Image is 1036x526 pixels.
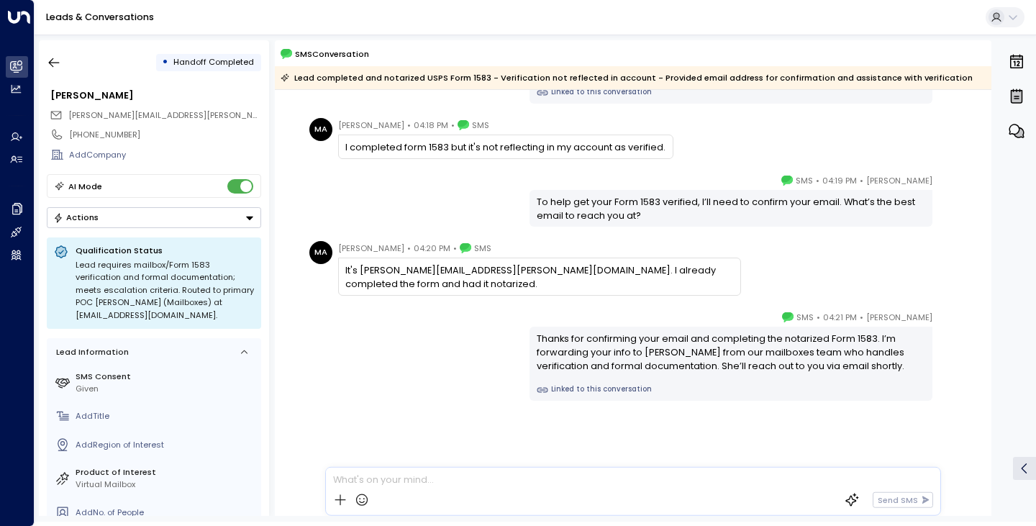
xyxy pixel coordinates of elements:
span: 04:19 PM [822,173,857,188]
a: Linked to this conversation [537,384,926,396]
div: AI Mode [68,179,102,194]
span: • [451,118,455,132]
div: • [162,52,168,73]
span: • [860,173,863,188]
div: To help get your Form 1583 verified, I’ll need to confirm your email. What’s the best email to re... [537,195,926,222]
div: Lead requires mailbox/Form 1583 verification and formal documentation; meets escalation criteria.... [76,259,254,322]
p: Qualification Status [76,245,254,256]
img: 5_headshot.jpg [938,173,961,196]
a: Linked to this conversation [537,87,926,99]
span: [PERSON_NAME] [866,173,932,188]
div: MA [309,118,332,141]
span: [PERSON_NAME][EMAIL_ADDRESS][PERSON_NAME][DOMAIN_NAME] [68,109,341,121]
span: 04:20 PM [414,241,450,255]
div: Given [76,383,256,395]
span: [PERSON_NAME] [338,241,404,255]
span: • [407,241,411,255]
span: • [860,310,863,325]
a: Leads & Conversations [46,11,154,23]
span: • [817,310,820,325]
span: 04:18 PM [414,118,448,132]
div: [PERSON_NAME] [50,89,260,102]
span: 04:21 PM [823,310,857,325]
div: AddCompany [69,149,260,161]
span: Handoff Completed [173,56,254,68]
label: Product of Interest [76,466,256,479]
label: SMS Consent [76,371,256,383]
span: SMS [474,241,491,255]
span: [PERSON_NAME] [338,118,404,132]
span: SMS [796,310,814,325]
div: [PHONE_NUMBER] [69,129,260,141]
button: Actions [47,207,261,228]
span: SMS Conversation [295,47,369,60]
div: Lead completed and notarized USPS Form 1583 - Verification not reflected in account - Provided em... [281,71,973,85]
div: Button group with a nested menu [47,207,261,228]
div: AddNo. of People [76,507,256,519]
span: SMS [472,118,489,132]
span: SMS [796,173,813,188]
span: • [407,118,411,132]
div: MA [309,241,332,264]
div: AddTitle [76,410,256,422]
div: Actions [53,212,99,222]
img: 5_headshot.jpg [938,310,961,333]
div: I completed form 1583 but it's not reflecting in my account as verified. [345,140,665,154]
div: Lead Information [52,346,129,358]
span: • [816,173,819,188]
span: Monique.albornoz@gmail.com [68,109,261,122]
span: • [453,241,457,255]
div: AddRegion of Interest [76,439,256,451]
div: Thanks for confirming your email and completing the notarized Form 1583. I’m forwarding your info... [537,332,926,373]
div: It's [PERSON_NAME][EMAIL_ADDRESS][PERSON_NAME][DOMAIN_NAME]. I already completed the form and had... [345,263,733,291]
span: [PERSON_NAME] [866,310,932,325]
div: Virtual Mailbox [76,479,256,491]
